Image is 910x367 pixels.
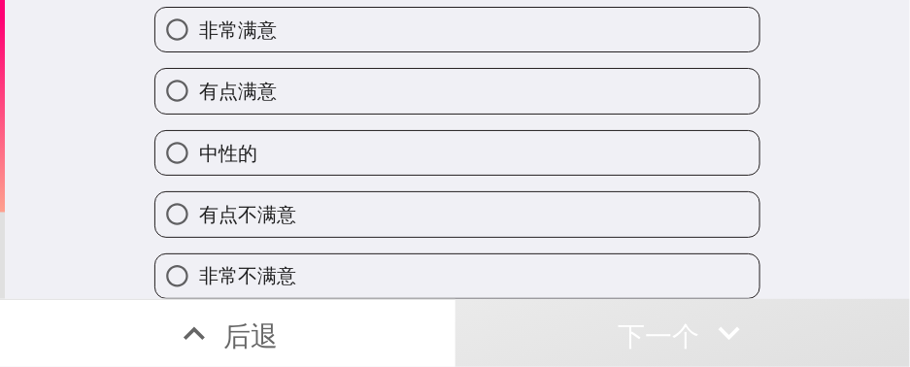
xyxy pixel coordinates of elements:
font: 中性的 [199,141,257,165]
font: 有点满意 [199,79,277,103]
button: 非常不满意 [155,254,759,298]
font: 有点不满意 [199,202,296,226]
font: 后退 [223,318,278,352]
font: 非常满意 [199,17,277,42]
button: 有点不满意 [155,192,759,236]
font: 下一个 [619,318,700,352]
button: 非常满意 [155,8,759,51]
button: 有点满意 [155,69,759,113]
font: 非常不满意 [199,263,296,287]
button: 中性的 [155,131,759,175]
